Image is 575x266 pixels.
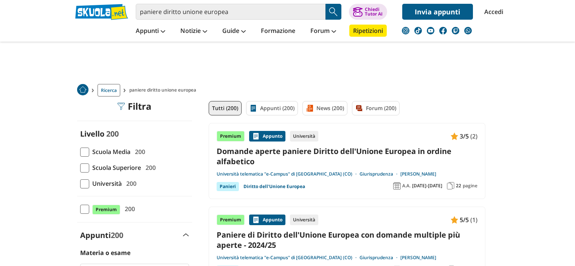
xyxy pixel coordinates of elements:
div: Premium [217,131,245,142]
a: [PERSON_NAME] [400,171,436,177]
a: Notizie [178,25,209,38]
span: 200 [111,230,123,240]
a: Università telematica "e-Campus" di [GEOGRAPHIC_DATA] (CO) [217,171,360,177]
a: Appunti (200) [246,101,298,115]
span: (2) [470,131,477,141]
span: paniere diritto unione europea [129,84,199,96]
img: News filtro contenuto [306,104,313,112]
span: 22 [456,183,461,189]
a: Formazione [259,25,297,38]
span: 3/5 [460,131,469,141]
img: Appunti contenuto [451,132,458,140]
img: Appunti contenuto [252,132,260,140]
img: Forum filtro contenuto [355,104,363,112]
img: Appunti contenuto [451,216,458,224]
a: Paniere di Diritto dell'Unione Europea con domande multiple più aperte - 2024/25 [217,230,477,250]
input: Cerca appunti, riassunti o versioni [136,4,325,20]
span: Scuola Superiore [89,163,141,173]
img: instagram [402,27,409,34]
div: Panieri [217,182,239,191]
span: (1) [470,215,477,225]
a: Giurisprudenza [360,255,400,261]
div: Appunto [249,215,285,225]
a: Invia appunti [402,4,473,20]
a: Ripetizioni [349,25,387,37]
a: Ricerca [98,84,120,96]
div: Filtra [117,101,152,112]
img: twitch [452,27,459,34]
span: Università [89,179,122,188]
img: Pagine [447,182,454,190]
img: WhatsApp [464,27,472,34]
a: Domande aperte paniere Diritto dell'Unione Europea in ordine alfabetico [217,146,477,166]
span: Scuola Media [89,147,130,157]
a: Guide [220,25,248,38]
a: Forum [308,25,338,38]
span: 200 [143,163,156,173]
div: Università [290,131,318,142]
img: Appunti contenuto [252,216,260,224]
label: Appunti [80,230,123,240]
span: 200 [132,147,145,157]
img: Anno accademico [393,182,401,190]
button: Search Button [325,4,341,20]
a: Tutti (200) [209,101,242,115]
a: Diritto dell'Unione Europea [243,182,305,191]
span: 200 [123,179,136,188]
a: Appunti [134,25,167,38]
a: Università telematica "e-Campus" di [GEOGRAPHIC_DATA] (CO) [217,255,360,261]
span: 200 [106,129,119,139]
span: 5/5 [460,215,469,225]
a: Home [77,84,88,96]
div: Appunto [249,131,285,142]
a: News (200) [302,101,347,115]
img: Home [77,84,88,95]
img: Appunti filtro contenuto [250,104,257,112]
a: [PERSON_NAME] [400,255,436,261]
label: Livello [80,129,104,139]
span: 200 [122,204,135,214]
label: Materia o esame [80,249,130,257]
div: Chiedi Tutor AI [365,7,383,16]
div: Università [290,215,318,225]
img: tiktok [414,27,422,34]
a: Forum (200) [352,101,400,115]
a: Giurisprudenza [360,171,400,177]
img: Filtra filtri mobile [117,103,125,110]
span: Premium [92,205,120,215]
button: ChiediTutor AI [349,4,387,20]
span: A.A. [402,183,411,189]
span: pagine [463,183,477,189]
a: Accedi [484,4,500,20]
img: Apri e chiudi sezione [183,233,189,236]
img: youtube [427,27,434,34]
div: Premium [217,215,245,225]
img: facebook [439,27,447,34]
span: [DATE]-[DATE] [412,183,442,189]
img: Cerca appunti, riassunti o versioni [328,6,339,17]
